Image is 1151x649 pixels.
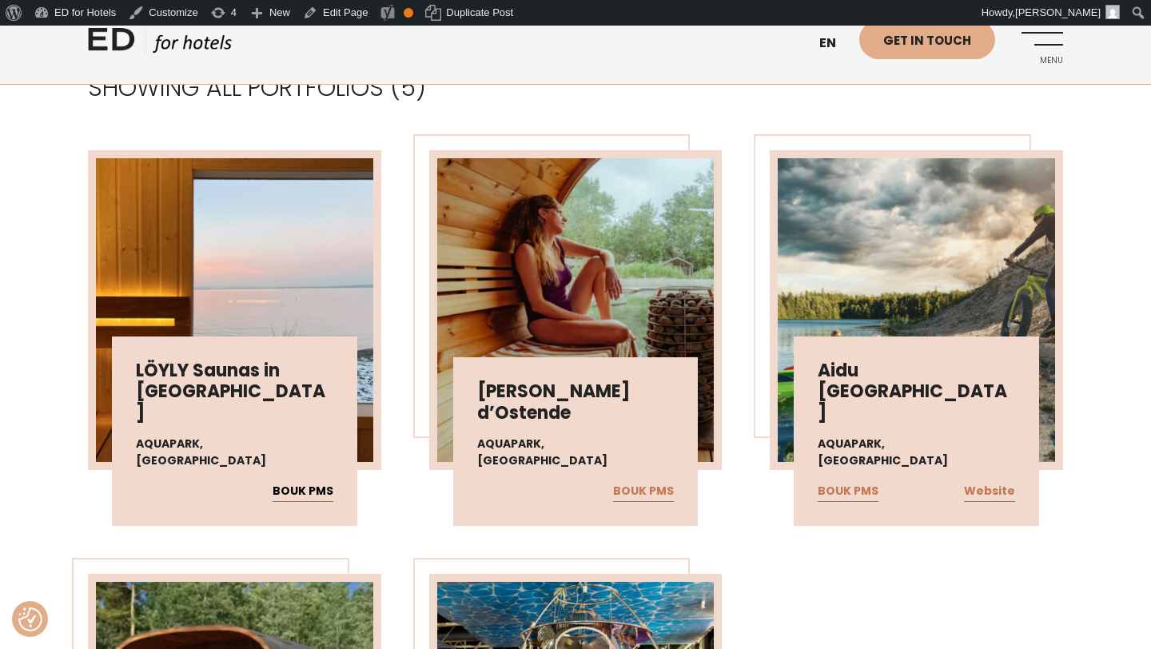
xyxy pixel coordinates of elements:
a: Menu [1019,20,1063,64]
h4: Aquapark, [GEOGRAPHIC_DATA] [818,436,1015,469]
a: ED HOTELS [88,24,232,64]
h3: [PERSON_NAME] d’Ostende [477,381,675,424]
div: OK [404,8,413,18]
a: BOUK PMS [613,481,674,502]
img: Revisit consent button [18,607,42,631]
button: Consent Preferences [18,607,42,631]
span: Menu [1019,56,1063,66]
a: BOUK PMS [273,481,333,502]
h3: Aidu [GEOGRAPHIC_DATA] [818,360,1015,424]
img: Screenshot-2024-07-04-at-14.51.26-450x450.png [778,158,1055,462]
h3: LÖYLY Saunas in [GEOGRAPHIC_DATA] [136,360,333,424]
span: [PERSON_NAME] [1015,6,1101,18]
img: Screenshot-2024-10-07-at-21.45.16-450x450.png [96,158,373,462]
img: Image-07.10.2024-at-20.57-450x450.jpg [437,158,715,462]
a: Website [964,481,1015,502]
h4: Aquapark, [GEOGRAPHIC_DATA] [136,436,333,469]
h4: Aquapark, [GEOGRAPHIC_DATA] [477,436,675,469]
a: Get in touch [859,20,995,59]
a: BOUK PMS [818,481,878,502]
h2: Showing all portfolios (5) [88,74,1063,102]
a: en [811,24,859,63]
